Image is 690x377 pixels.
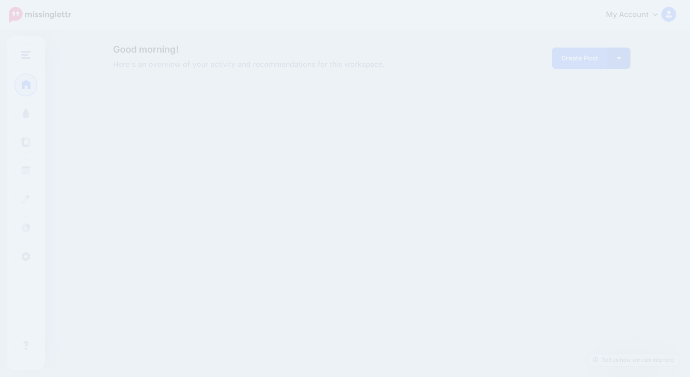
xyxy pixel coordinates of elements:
img: menu.png [21,51,30,59]
span: Here's an overview of your activity and recommendations for this workspace. [113,59,453,71]
a: Create Post [552,48,607,69]
a: My Account [597,4,676,26]
img: arrow-down-white.png [617,57,621,60]
img: Missinglettr [9,7,71,23]
a: Tell us how we can improve [588,353,679,366]
span: Good morning! [113,44,179,55]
